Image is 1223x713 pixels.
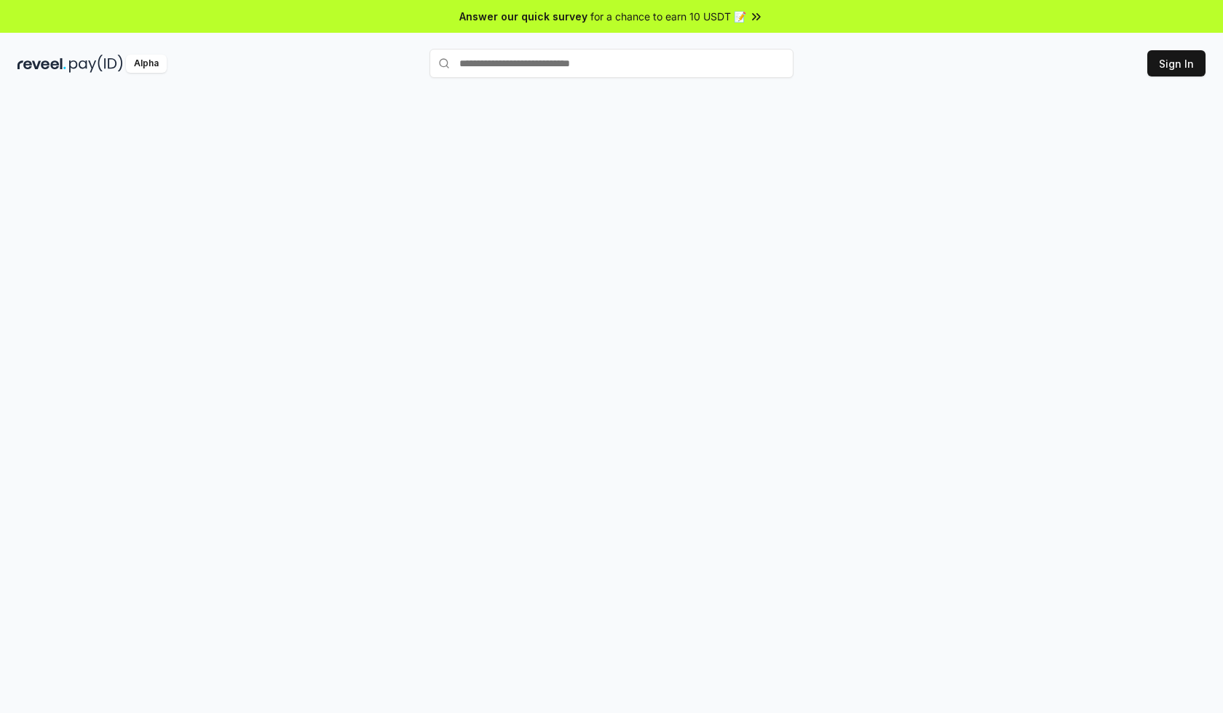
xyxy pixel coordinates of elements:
[459,9,587,24] span: Answer our quick survey
[69,55,123,73] img: pay_id
[126,55,167,73] div: Alpha
[590,9,746,24] span: for a chance to earn 10 USDT 📝
[1147,50,1206,76] button: Sign In
[17,55,66,73] img: reveel_dark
